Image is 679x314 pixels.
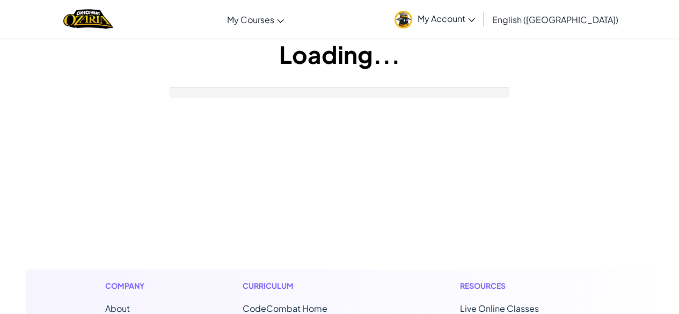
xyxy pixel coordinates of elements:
[63,8,113,30] a: Ozaria by CodeCombat logo
[105,280,155,291] h1: Company
[460,280,574,291] h1: Resources
[243,280,373,291] h1: Curriculum
[418,13,475,24] span: My Account
[63,8,113,30] img: Home
[395,11,412,28] img: avatar
[222,5,289,34] a: My Courses
[492,14,618,25] span: English ([GEOGRAPHIC_DATA])
[243,303,327,314] span: CodeCombat Home
[227,14,274,25] span: My Courses
[105,303,130,314] a: About
[487,5,624,34] a: English ([GEOGRAPHIC_DATA])
[389,2,480,36] a: My Account
[460,303,539,314] a: Live Online Classes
